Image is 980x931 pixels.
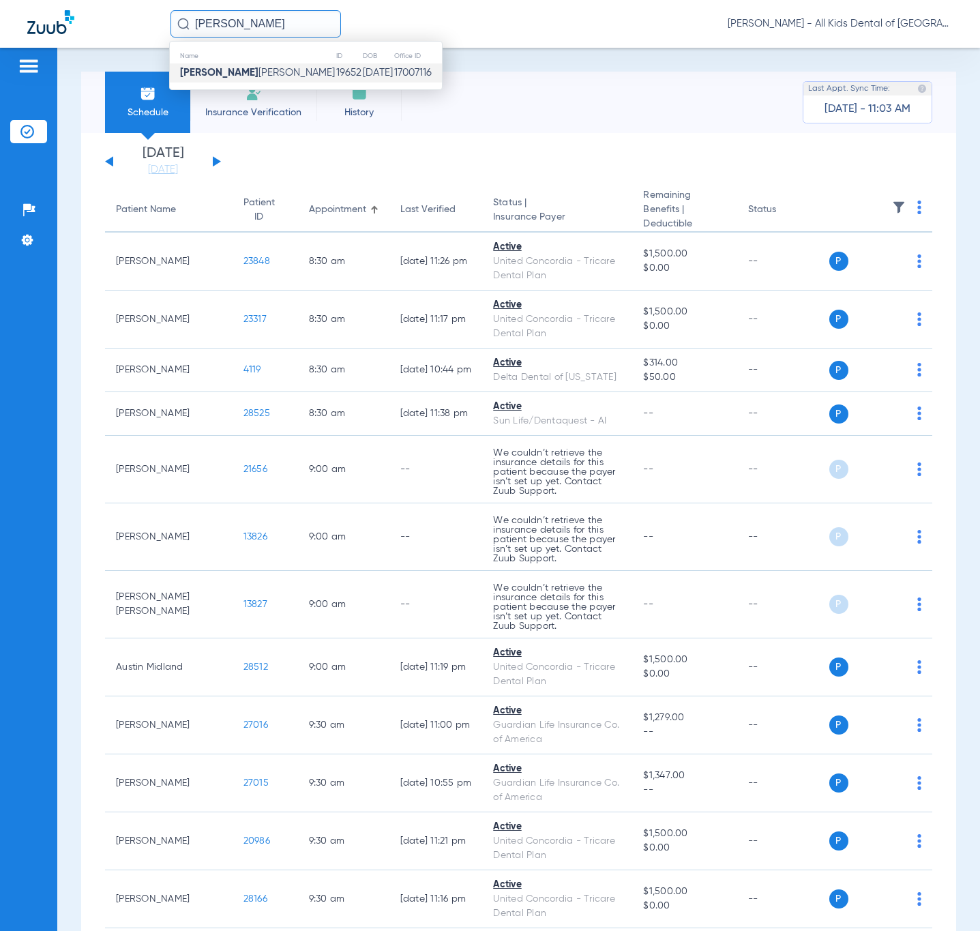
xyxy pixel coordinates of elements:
[351,85,368,102] img: History
[643,769,726,783] span: $1,347.00
[829,460,848,479] span: P
[170,48,336,63] th: Name
[336,48,362,63] th: ID
[643,899,726,913] span: $0.00
[829,889,848,908] span: P
[180,68,335,78] span: [PERSON_NAME]
[493,776,621,805] div: Guardian Life Insurance Co. of America
[912,866,980,931] iframe: Chat Widget
[493,892,621,921] div: United Concordia - Tricare Dental Plan
[243,256,270,266] span: 23848
[829,252,848,271] span: P
[829,310,848,329] span: P
[643,885,726,899] span: $1,500.00
[643,261,726,276] span: $0.00
[829,404,848,424] span: P
[917,312,921,326] img: group-dot-blue.svg
[887,597,900,611] img: x.svg
[170,10,341,38] input: Search for patients
[105,812,233,870] td: [PERSON_NAME]
[829,527,848,546] span: P
[140,85,156,102] img: Schedule
[917,254,921,268] img: group-dot-blue.svg
[394,63,442,83] td: 17007116
[243,662,268,672] span: 28512
[917,407,921,420] img: group-dot-blue.svg
[400,203,472,217] div: Last Verified
[389,870,483,928] td: [DATE] 11:16 PM
[243,196,287,224] div: Patient ID
[389,754,483,812] td: [DATE] 10:55 PM
[808,82,890,95] span: Last Appt. Sync Time:
[737,754,829,812] td: --
[917,597,921,611] img: group-dot-blue.svg
[201,106,306,119] span: Insurance Verification
[917,834,921,848] img: group-dot-blue.svg
[389,638,483,696] td: [DATE] 11:19 PM
[389,392,483,436] td: [DATE] 11:38 PM
[493,646,621,660] div: Active
[115,106,180,119] span: Schedule
[737,188,829,233] th: Status
[887,363,900,376] img: x.svg
[18,58,40,74] img: hamburger-icon
[243,720,268,730] span: 27016
[643,319,726,334] span: $0.00
[737,696,829,754] td: --
[493,210,621,224] span: Insurance Payer
[298,436,389,503] td: 9:00 AM
[892,201,906,214] img: filter.svg
[493,834,621,863] div: United Concordia - Tricare Dental Plan
[643,827,726,841] span: $1,500.00
[737,233,829,291] td: --
[829,361,848,380] span: P
[298,503,389,571] td: 9:00 AM
[493,312,621,341] div: United Concordia - Tricare Dental Plan
[400,203,456,217] div: Last Verified
[105,696,233,754] td: [PERSON_NAME]
[825,102,910,116] span: [DATE] - 11:03 AM
[389,436,483,503] td: --
[309,203,366,217] div: Appointment
[389,291,483,349] td: [DATE] 11:17 PM
[243,836,270,846] span: 20986
[493,762,621,776] div: Active
[493,660,621,689] div: United Concordia - Tricare Dental Plan
[917,363,921,376] img: group-dot-blue.svg
[394,48,442,63] th: Office ID
[643,667,726,681] span: $0.00
[493,356,621,370] div: Active
[643,783,726,797] span: --
[493,370,621,385] div: Delta Dental of [US_STATE]
[298,392,389,436] td: 8:30 AM
[887,312,900,326] img: x.svg
[917,776,921,790] img: group-dot-blue.svg
[389,349,483,392] td: [DATE] 10:44 PM
[105,638,233,696] td: Austin Midland
[643,532,653,542] span: --
[917,530,921,544] img: group-dot-blue.svg
[298,754,389,812] td: 9:30 AM
[887,892,900,906] img: x.svg
[493,820,621,834] div: Active
[887,660,900,674] img: x.svg
[389,812,483,870] td: [DATE] 11:21 PM
[829,831,848,851] span: P
[887,407,900,420] img: x.svg
[493,298,621,312] div: Active
[362,48,394,63] th: DOB
[105,349,233,392] td: [PERSON_NAME]
[643,841,726,855] span: $0.00
[829,715,848,735] span: P
[643,711,726,725] span: $1,279.00
[105,436,233,503] td: [PERSON_NAME]
[298,571,389,638] td: 9:00 AM
[643,305,726,319] span: $1,500.00
[298,349,389,392] td: 8:30 AM
[737,392,829,436] td: --
[643,653,726,667] span: $1,500.00
[105,571,233,638] td: [PERSON_NAME] [PERSON_NAME]
[243,464,267,474] span: 21656
[482,188,632,233] th: Status |
[105,233,233,291] td: [PERSON_NAME]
